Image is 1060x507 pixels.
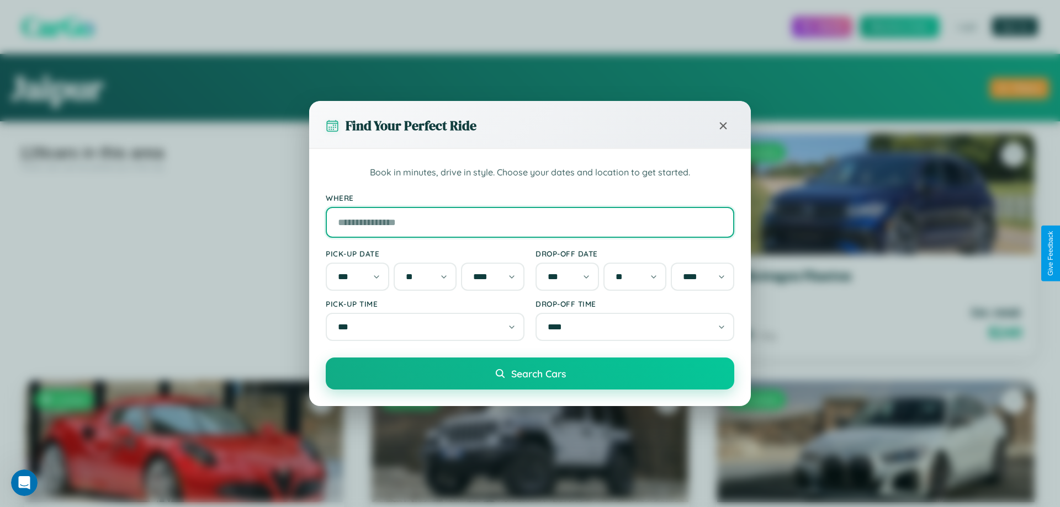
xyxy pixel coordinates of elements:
[511,367,566,380] span: Search Cars
[326,249,524,258] label: Pick-up Date
[326,193,734,202] label: Where
[536,249,734,258] label: Drop-off Date
[346,116,476,135] h3: Find Your Perfect Ride
[326,299,524,308] label: Pick-up Time
[536,299,734,308] label: Drop-off Time
[326,357,734,389] button: Search Cars
[326,166,734,180] p: Book in minutes, drive in style. Choose your dates and location to get started.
